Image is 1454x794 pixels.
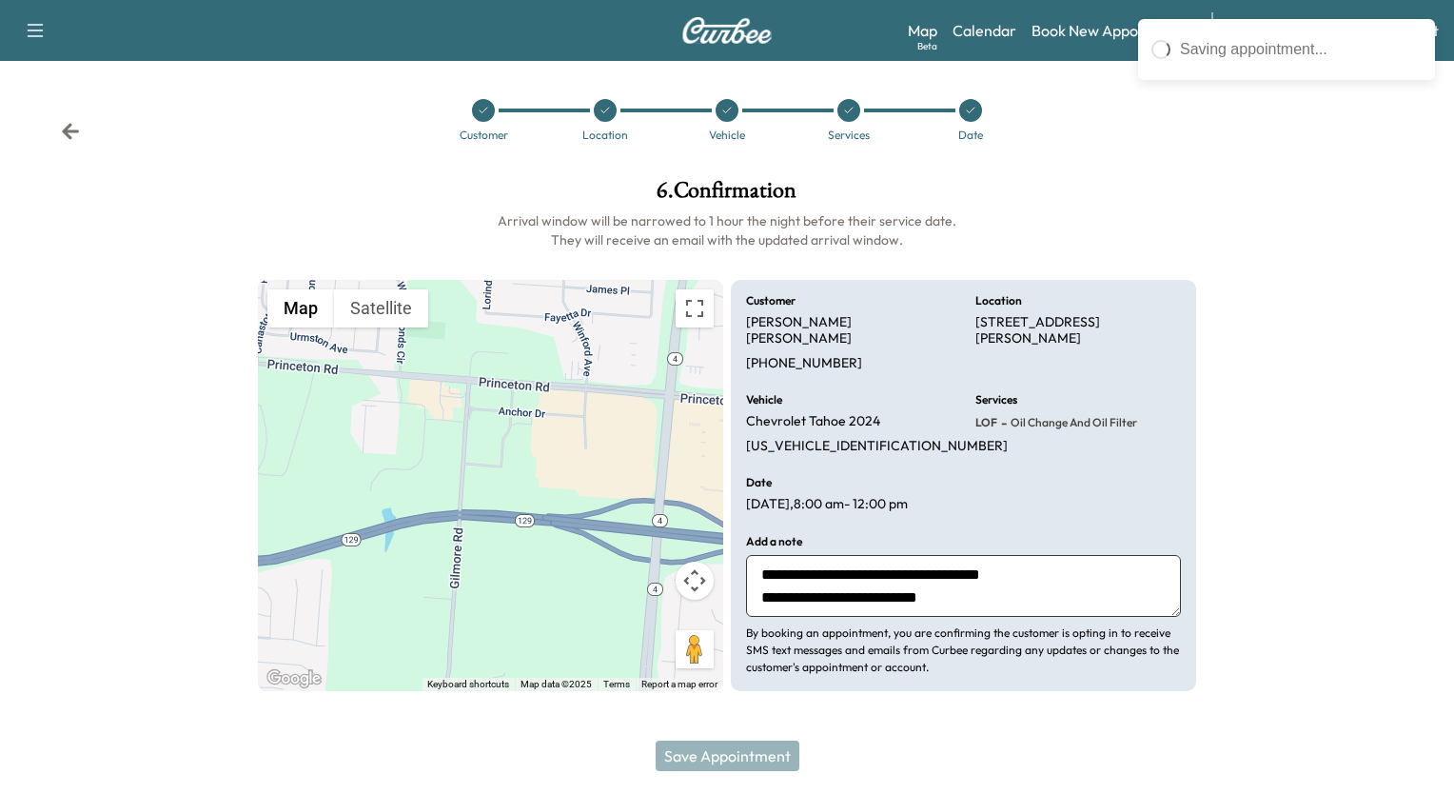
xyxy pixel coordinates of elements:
[975,415,997,430] span: LOF
[676,289,714,328] button: Toggle fullscreen view
[1032,19,1192,42] a: Book New Appointment
[641,679,717,689] a: Report a map error
[258,179,1197,211] h1: 6 . Confirmation
[997,413,1007,432] span: -
[917,39,937,53] div: Beta
[746,496,908,513] p: [DATE] , 8:00 am - 12:00 pm
[746,438,1008,455] p: [US_VEHICLE_IDENTIFICATION_NUMBER]
[258,211,1197,249] h6: Arrival window will be narrowed to 1 hour the night before their service date. They will receive ...
[521,679,592,689] span: Map data ©2025
[460,129,508,141] div: Customer
[746,295,796,307] h6: Customer
[263,666,325,691] img: Google
[746,413,880,430] p: Chevrolet Tahoe 2024
[958,129,983,141] div: Date
[975,394,1017,406] h6: Services
[676,630,714,668] button: Drag Pegman onto the map to open Street View
[746,394,782,406] h6: Vehicle
[975,295,1022,307] h6: Location
[267,289,334,328] button: Show street map
[908,19,937,42] a: MapBeta
[427,678,509,691] button: Keyboard shortcuts
[1180,38,1422,61] div: Saving appointment...
[746,477,772,488] h6: Date
[975,314,1182,347] p: [STREET_ADDRESS][PERSON_NAME]
[746,355,862,372] p: [PHONE_NUMBER]
[953,19,1016,42] a: Calendar
[828,129,870,141] div: Services
[1007,415,1137,430] span: Oil Change and Oil Filter
[676,562,714,600] button: Map camera controls
[709,129,745,141] div: Vehicle
[334,289,428,328] button: Show satellite imagery
[263,666,325,691] a: Open this area in Google Maps (opens a new window)
[746,625,1181,676] p: By booking an appointment, you are confirming the customer is opting in to receive SMS text messa...
[603,679,630,689] a: Terms (opens in new tab)
[746,536,802,547] h6: Add a note
[681,17,773,44] img: Curbee Logo
[61,122,80,141] div: Back
[582,129,628,141] div: Location
[746,314,953,347] p: [PERSON_NAME] [PERSON_NAME]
